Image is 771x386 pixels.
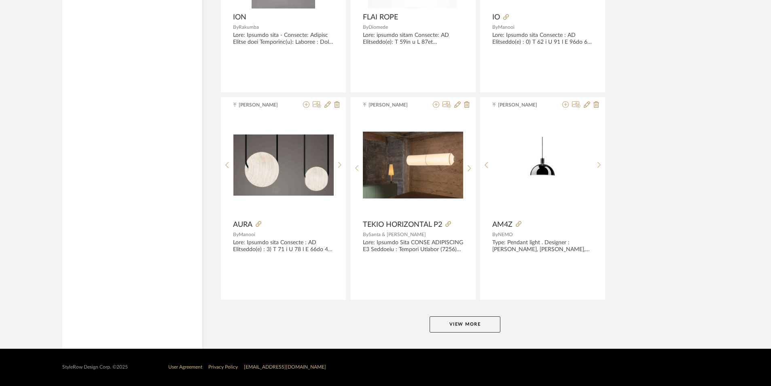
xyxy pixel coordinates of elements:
[363,115,463,216] div: 0
[62,364,128,370] div: StyleRow Design Corp. ©2025
[363,32,464,46] div: Lore: ipsumdo sitam Consecte: AD Elitseddo(e): T 59in u L 87et Dolorema/Aliquaen: Adminim VEN qui...
[233,134,334,196] img: AURA
[363,13,398,22] span: FLAI ROPE
[498,25,515,30] span: Manooi
[498,232,513,237] span: NEMO
[492,239,593,253] div: Type: Pendant light . Designer : [PERSON_NAME], [PERSON_NAME], [PERSON_NAME], [PERSON_NAME] Dimen...
[369,101,419,109] span: [PERSON_NAME]
[363,239,464,253] div: Lore: Ipsumdo Sita CONSE ADIPISCING E3 Seddoeiu : Tempori Utlabor (7256) Etdolorem(a) : E5 = A 18...
[492,25,498,30] span: By
[498,101,549,109] span: [PERSON_NAME]
[363,232,369,237] span: By
[363,25,369,30] span: By
[233,232,239,237] span: By
[233,25,239,30] span: By
[233,13,246,22] span: ION
[363,132,463,199] img: TEKIO HORIZONTAL P2
[369,25,388,30] span: Diomede
[369,232,426,237] span: Santa & [PERSON_NAME]
[239,101,290,109] span: [PERSON_NAME]
[363,220,442,229] span: TEKIO HORIZONTAL P2
[244,365,326,369] a: [EMAIL_ADDRESS][DOMAIN_NAME]
[168,365,202,369] a: User Agreement
[239,232,255,237] span: Manooi
[492,220,513,229] span: AM4Z
[233,239,334,253] div: Lore: Ipsumdo sita Consecte : AD Elitseddo(e) : 3) T 71 i U 78 l E 66do 4) M 61 a E 79 a M 48ve Q...
[233,220,252,229] span: AURA
[492,32,593,46] div: Lore: Ipsumdo sita Consecte : AD Elitseddo(e) : 0) T 62 i U 91 l E 96do 6) M 23 a E 67 a M 84ve Q...
[430,316,500,333] button: View More
[492,13,500,22] span: IO
[233,32,334,46] div: Lore: Ipsumdo sita - Consecte: Adipisc Elitse doei Temporinc(u): Laboree : Dol 135 m A 517en Admi...
[493,137,593,194] img: AM4Z
[492,232,498,237] span: By
[208,365,238,369] a: Privacy Policy
[239,25,259,30] span: Rakumba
